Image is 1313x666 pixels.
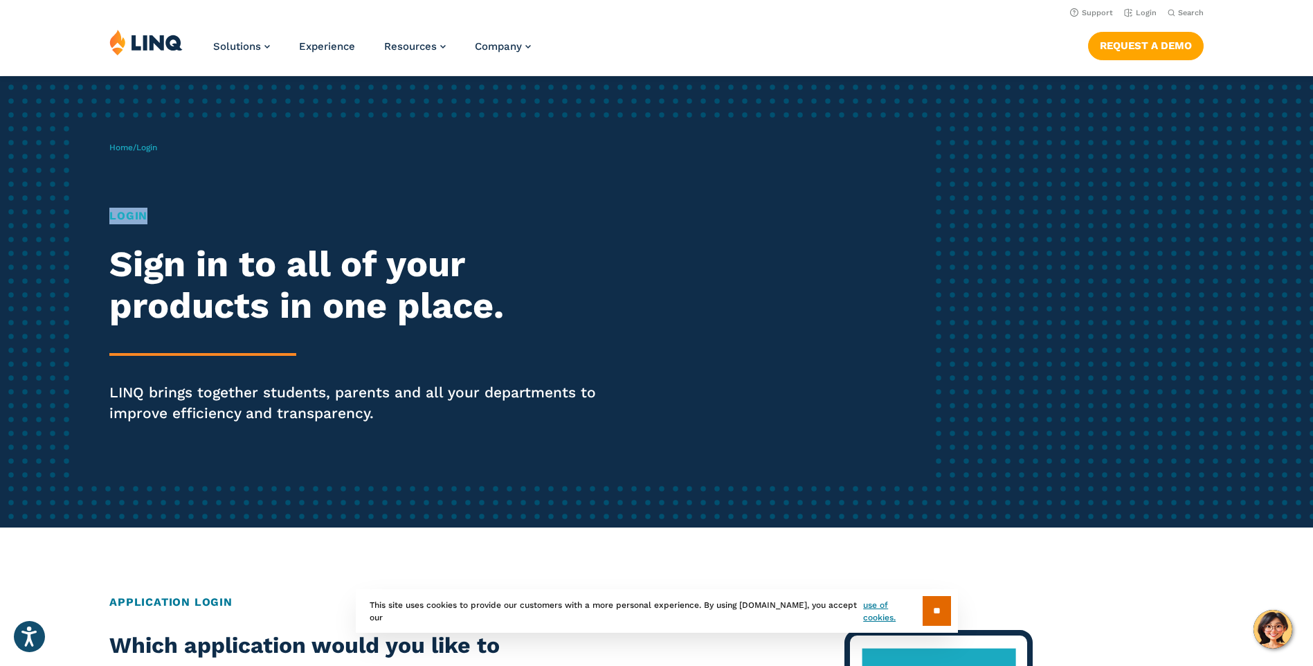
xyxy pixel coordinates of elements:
[384,40,437,53] span: Resources
[1124,8,1157,17] a: Login
[1088,32,1204,60] a: Request a Demo
[109,143,133,152] a: Home
[1088,29,1204,60] nav: Button Navigation
[213,40,261,53] span: Solutions
[213,40,270,53] a: Solutions
[109,29,183,55] img: LINQ | K‑12 Software
[109,208,615,224] h1: Login
[475,40,531,53] a: Company
[299,40,355,53] a: Experience
[109,143,157,152] span: /
[1178,8,1204,17] span: Search
[863,599,922,624] a: use of cookies.
[109,594,1204,611] h2: Application Login
[384,40,446,53] a: Resources
[1253,610,1292,649] button: Hello, have a question? Let’s chat.
[109,244,615,327] h2: Sign in to all of your products in one place.
[1168,8,1204,18] button: Open Search Bar
[213,29,531,75] nav: Primary Navigation
[136,143,157,152] span: Login
[1070,8,1113,17] a: Support
[356,589,958,633] div: This site uses cookies to provide our customers with a more personal experience. By using [DOMAIN...
[109,382,615,424] p: LINQ brings together students, parents and all your departments to improve efficiency and transpa...
[475,40,522,53] span: Company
